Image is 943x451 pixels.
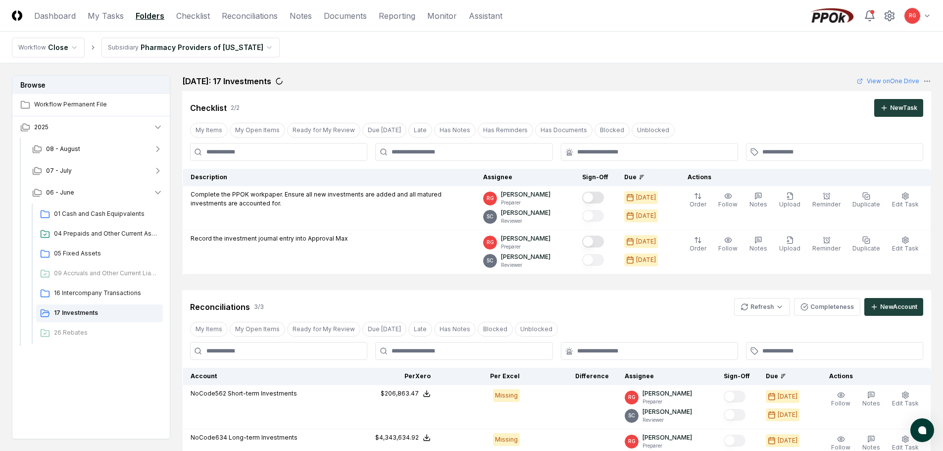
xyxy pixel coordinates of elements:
div: Account [191,372,342,381]
button: Blocked [595,123,630,138]
button: $4,343,634.92 [375,433,431,442]
button: Late [408,123,432,138]
span: SC [628,412,635,419]
a: Assistant [469,10,502,22]
th: Description [183,169,476,186]
span: Duplicate [852,200,880,208]
button: Mark complete [724,409,745,421]
a: Reporting [379,10,415,22]
button: Upload [777,234,802,255]
p: [PERSON_NAME] [643,433,692,442]
p: [PERSON_NAME] [501,252,550,261]
span: Upload [779,200,800,208]
button: Reminder [810,234,843,255]
button: NewAccount [864,298,923,316]
button: Late [408,322,432,337]
button: Mark complete [724,391,745,402]
h3: Browse [12,76,170,94]
a: 09 Accruals and Other Current Liabilities [36,265,163,283]
button: Follow [716,234,740,255]
button: Has Notes [434,123,476,138]
button: Has Documents [535,123,593,138]
span: Upload [779,245,800,252]
div: [DATE] [778,436,797,445]
button: Due Today [362,123,406,138]
div: Due [766,372,805,381]
p: [PERSON_NAME] [643,407,692,416]
p: [PERSON_NAME] [643,389,692,398]
span: Long-term Investments [229,434,298,441]
a: Monitor [427,10,457,22]
a: Folders [136,10,164,22]
th: Per Xero [349,368,439,385]
span: SC [487,213,494,220]
button: Mark complete [582,210,604,222]
div: Missing [493,389,520,402]
th: Sign-Off [716,368,758,385]
span: Workflow Permanent File [34,100,163,109]
button: Duplicate [850,234,882,255]
button: Completeness [794,298,860,316]
span: SC [487,257,494,264]
div: Missing [493,433,520,446]
span: 04 Prepaids and Other Current Assets [54,229,159,238]
span: 01 Cash and Cash Equipvalents [54,209,159,218]
button: NewTask [874,99,923,117]
span: Reminder [812,245,841,252]
div: Checklist [190,102,227,114]
span: Notes [862,400,880,407]
a: Documents [324,10,367,22]
button: Unblocked [515,322,558,337]
p: Preparer [643,442,692,450]
button: Ready for My Review [287,123,360,138]
a: 17 Investments [36,304,163,322]
button: Edit Task [890,190,921,211]
button: My Open Items [230,123,285,138]
button: Refresh [734,298,790,316]
div: 2 / 2 [231,103,240,112]
button: My Open Items [230,322,285,337]
div: 06 - June [24,203,171,346]
a: 16 Intercompany Transactions [36,285,163,302]
button: atlas-launcher [910,418,934,442]
img: Logo [12,10,22,21]
p: Preparer [501,199,550,206]
button: Order [688,190,708,211]
th: Sign-Off [574,169,616,186]
span: Notes [749,245,767,252]
img: PPOk logo [808,8,856,24]
span: 26 Rebates [54,328,159,337]
button: Notes [747,190,769,211]
a: 04 Prepaids and Other Current Assets [36,225,163,243]
button: 08 - August [24,138,171,160]
span: RG [487,195,494,202]
div: [DATE] [636,193,656,202]
p: Record the investment journal entry into Approval Max [191,234,348,243]
button: My Items [190,322,228,337]
div: [DATE] [778,392,797,401]
span: RG [628,438,636,445]
span: NoCode634 [191,434,227,441]
span: 08 - August [46,145,80,153]
div: New Account [880,302,917,311]
th: Difference [528,368,617,385]
span: Follow [831,444,850,451]
a: Checklist [176,10,210,22]
button: Notes [747,234,769,255]
span: Duplicate [852,245,880,252]
h2: [DATE]: 17 Investments [182,75,271,87]
p: Preparer [501,243,550,251]
span: 06 - June [46,188,74,197]
span: RG [487,239,494,246]
button: Mark complete [724,435,745,447]
button: Upload [777,190,802,211]
span: 2025 [34,123,49,132]
div: [DATE] [636,255,656,264]
button: Mark complete [582,236,604,248]
p: [PERSON_NAME] [501,190,550,199]
span: Follow [831,400,850,407]
button: Blocked [478,322,513,337]
a: View onOne Drive [857,77,919,86]
div: $4,343,634.92 [375,433,419,442]
a: Notes [290,10,312,22]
